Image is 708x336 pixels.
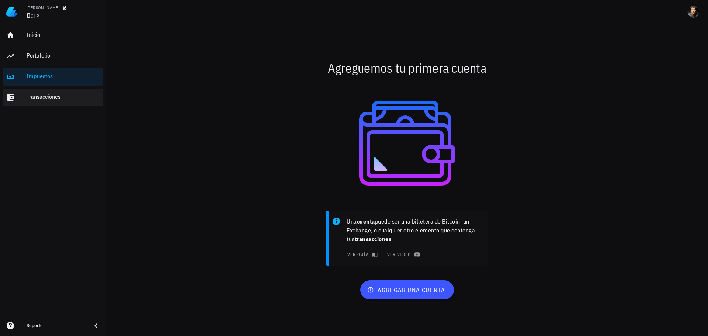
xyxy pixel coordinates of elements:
button: agregar una cuenta [360,280,454,299]
span: 0 [27,10,31,20]
div: Soporte [27,323,86,329]
div: [PERSON_NAME] [27,5,59,11]
b: transacciones [355,235,392,243]
span: ver guía [347,252,376,257]
a: Impuestos [3,68,103,86]
b: cuenta [357,218,375,225]
div: Inicio [27,31,100,38]
a: Transacciones [3,89,103,106]
span: agregar una cuenta [369,286,445,294]
span: ver video [386,252,419,257]
p: Una puede ser una billetera de Bitcoin, un Exchange, o cualquier otro elemento que contenga tus . [347,217,482,243]
div: Agreguemos tu primera cuenta [189,56,626,80]
a: ver video [382,249,423,260]
div: Transacciones [27,93,100,100]
img: LedgiFi [6,6,18,18]
div: Portafolio [27,52,100,59]
div: avatar [687,6,699,18]
button: ver guía [342,249,381,260]
a: Inicio [3,27,103,44]
span: CLP [31,13,39,20]
div: Impuestos [27,73,100,80]
a: Portafolio [3,47,103,65]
